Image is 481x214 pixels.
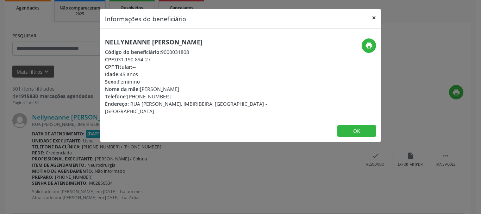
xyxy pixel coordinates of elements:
span: Código do beneficiário: [105,49,161,55]
div: [PERSON_NAME] [105,85,282,93]
span: CPF: [105,56,115,63]
div: 031.190.894-27 [105,56,282,63]
span: CPF Titular: [105,63,132,70]
h5: Informações do beneficiário [105,14,186,23]
div: Feminino [105,78,282,85]
span: Telefone: [105,93,127,100]
span: Sexo: [105,78,118,85]
div: 45 anos [105,71,282,78]
span: Endereço: [105,100,129,107]
span: Nome da mãe: [105,86,140,92]
button: OK [337,125,376,137]
button: print [362,38,376,53]
i: print [365,42,373,49]
button: Close [367,9,381,26]
h5: Nellyneanne [PERSON_NAME] [105,38,282,46]
div: -- [105,63,282,71]
div: 9000031808 [105,48,282,56]
span: RUA [PERSON_NAME], IMBIRIBEIRA, [GEOGRAPHIC_DATA] - [GEOGRAPHIC_DATA] [105,100,267,115]
span: Idade: [105,71,120,78]
div: [PHONE_NUMBER] [105,93,282,100]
